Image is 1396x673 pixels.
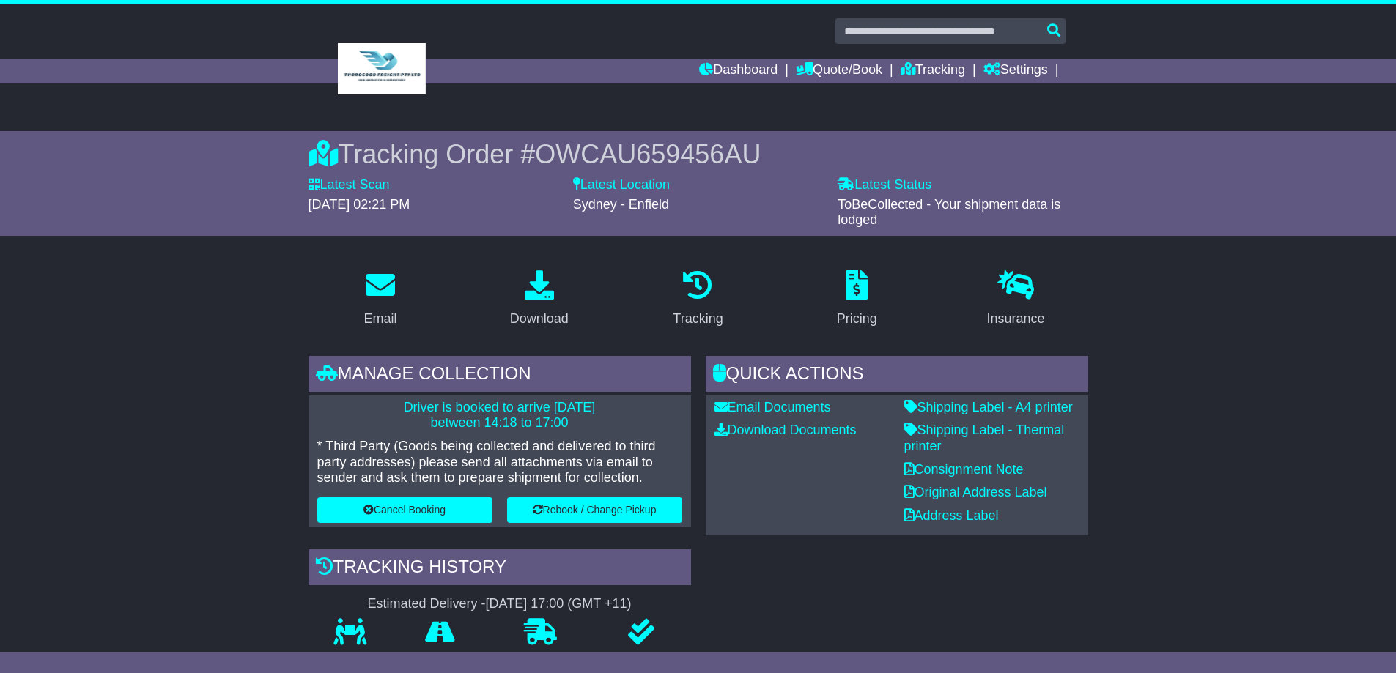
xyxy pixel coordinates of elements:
div: Insurance [987,309,1045,329]
a: Tracking [663,265,732,334]
label: Latest Scan [309,177,390,193]
a: Pricing [827,265,887,334]
a: Consignment Note [904,462,1024,477]
a: Settings [983,59,1048,83]
a: Download [501,265,578,334]
a: Shipping Label - A4 printer [904,400,1073,414]
label: Latest Status [838,177,931,193]
div: Estimated Delivery - [309,596,691,612]
p: Driver is booked to arrive [DATE] between 14:18 to 17:00 [317,400,682,431]
a: Email Documents [714,400,831,414]
a: Original Address Label [904,485,1047,499]
div: Tracking [673,309,723,329]
a: Download Documents [714,423,857,437]
div: Download [510,309,569,329]
div: Manage collection [309,356,691,395]
div: Tracking Order # [309,138,1088,170]
a: Tracking [901,59,965,83]
button: Rebook / Change Pickup [507,497,682,523]
div: [DATE] 17:00 (GMT +11) [486,596,632,612]
a: Address Label [904,508,999,523]
a: Quote/Book [796,59,882,83]
div: Quick Actions [706,356,1088,395]
a: Dashboard [699,59,778,83]
p: * Third Party (Goods being collected and delivered to third party addresses) please send all atta... [317,439,682,486]
span: Sydney - Enfield [573,197,669,212]
span: OWCAU659456AU [535,139,761,169]
a: Insurance [978,265,1055,334]
span: ToBeCollected - Your shipment data is lodged [838,197,1060,228]
label: Latest Location [573,177,670,193]
span: [DATE] 02:21 PM [309,197,410,212]
button: Cancel Booking [317,497,492,523]
div: Email [363,309,396,329]
a: Shipping Label - Thermal printer [904,423,1065,453]
a: Email [354,265,406,334]
div: Pricing [837,309,877,329]
div: Tracking history [309,549,691,589]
